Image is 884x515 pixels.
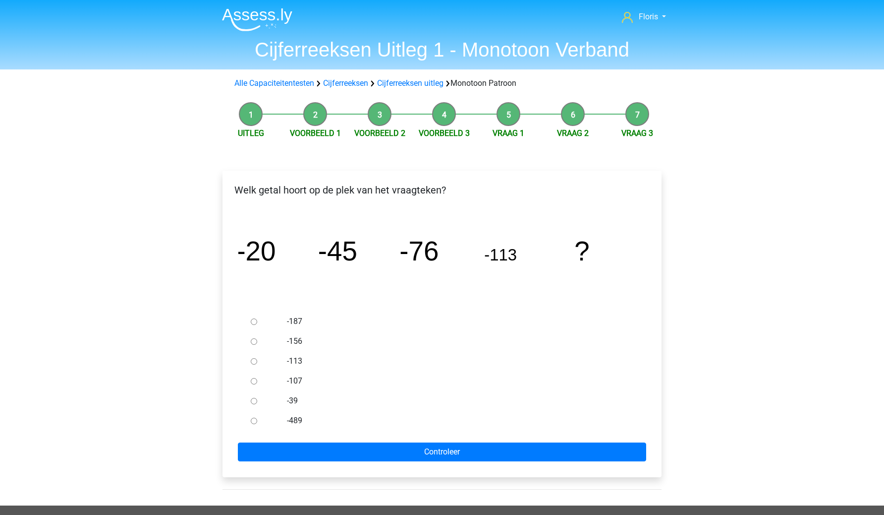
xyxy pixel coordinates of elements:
tspan: ? [574,236,589,266]
input: Controleer [238,443,646,461]
tspan: -20 [236,236,276,266]
tspan: -45 [318,236,357,266]
img: Assessly [222,8,292,31]
a: Floris [618,11,670,23]
label: -489 [287,415,630,427]
tspan: -113 [484,246,517,264]
tspan: -76 [399,236,439,266]
h1: Cijferreeksen Uitleg 1 - Monotoon Verband [214,38,670,62]
a: Uitleg [238,129,264,138]
a: Voorbeeld 2 [354,129,405,138]
a: Voorbeeld 3 [419,129,470,138]
p: Welk getal hoort op de plek van het vraagteken? [230,183,654,197]
span: Floris [639,12,658,21]
div: Monotoon Patroon [230,77,654,89]
label: -113 [287,355,630,367]
label: -156 [287,335,630,347]
a: Vraag 1 [493,129,524,138]
a: Cijferreeksen uitleg [377,78,443,88]
a: Alle Capaciteitentesten [234,78,314,88]
a: Cijferreeksen [323,78,368,88]
label: -39 [287,395,630,407]
a: Vraag 3 [621,129,653,138]
a: Voorbeeld 1 [290,129,341,138]
label: -187 [287,316,630,327]
a: Vraag 2 [557,129,589,138]
label: -107 [287,375,630,387]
